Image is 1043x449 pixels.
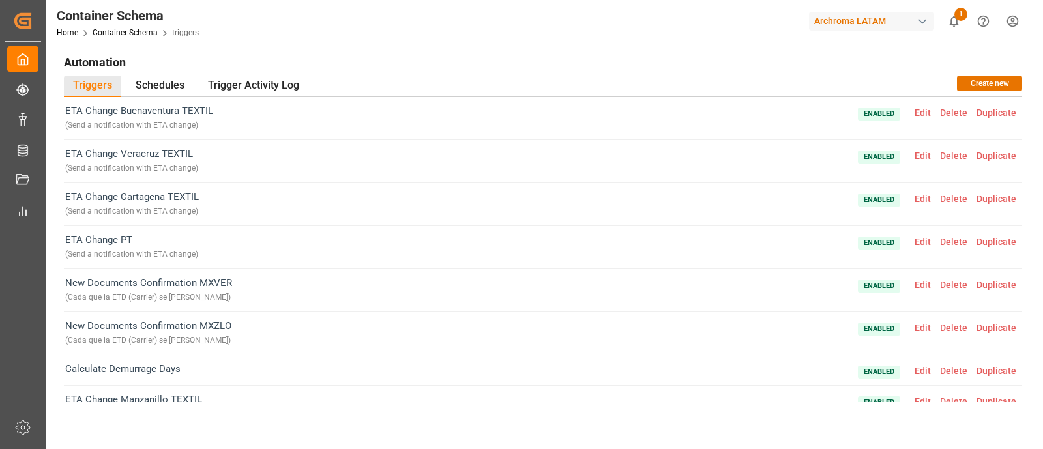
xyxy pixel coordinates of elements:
[910,108,935,118] span: Edit
[935,194,972,204] span: Delete
[809,8,939,33] button: Archroma LATAM
[65,204,199,219] div: ( Send a notification with ETA change )
[910,396,935,407] span: Edit
[935,151,972,161] span: Delete
[935,396,972,407] span: Delete
[858,237,900,250] span: Enabled
[65,333,231,348] div: ( Cada que la ETD (Carrier) se [PERSON_NAME] )
[858,323,900,336] span: Enabled
[65,161,198,176] div: ( Send a notification with ETA change )
[64,76,121,97] div: Triggers
[65,392,202,422] span: ETA Change Manzanillo TEXTIL
[809,12,934,31] div: Archroma LATAM
[65,362,181,379] span: Calculate Demurrage Days
[910,151,935,161] span: Edit
[954,8,967,21] span: 1
[972,108,1021,118] span: Duplicate
[64,51,1022,73] h1: Automation
[65,276,232,305] span: New Documents Confirmation MXVER
[910,280,935,290] span: Edit
[199,76,308,97] div: Trigger Activity Log
[957,76,1022,91] button: Create new
[972,366,1021,376] span: Duplicate
[972,237,1021,247] span: Duplicate
[972,151,1021,161] span: Duplicate
[935,323,972,333] span: Delete
[935,108,972,118] span: Delete
[972,280,1021,290] span: Duplicate
[65,247,198,262] div: ( Send a notification with ETA change )
[935,237,972,247] span: Delete
[939,7,969,36] button: show 1 new notifications
[65,104,213,133] span: ETA Change Buenaventura TEXTIL
[858,151,900,164] span: Enabled
[972,396,1021,407] span: Duplicate
[858,366,900,379] span: Enabled
[126,76,194,97] div: Schedules
[65,147,198,176] span: ETA Change Veracruz TEXTIL
[65,290,232,305] div: ( Cada que la ETD (Carrier) se [PERSON_NAME] )
[910,194,935,204] span: Edit
[93,28,158,37] a: Container Schema
[910,237,935,247] span: Edit
[910,323,935,333] span: Edit
[910,366,935,376] span: Edit
[935,280,972,290] span: Delete
[969,7,998,36] button: Help Center
[65,190,199,219] span: ETA Change Cartagena TEXTIL
[972,194,1021,204] span: Duplicate
[65,319,231,348] span: New Documents Confirmation MXZLO
[858,280,900,293] span: Enabled
[57,28,78,37] a: Home
[65,118,213,133] div: ( Send a notification with ETA change )
[65,233,198,262] span: ETA Change PT
[858,108,900,121] span: Enabled
[858,194,900,207] span: Enabled
[935,366,972,376] span: Delete
[57,6,199,25] div: Container Schema
[858,396,900,409] span: Enabled
[972,323,1021,333] span: Duplicate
